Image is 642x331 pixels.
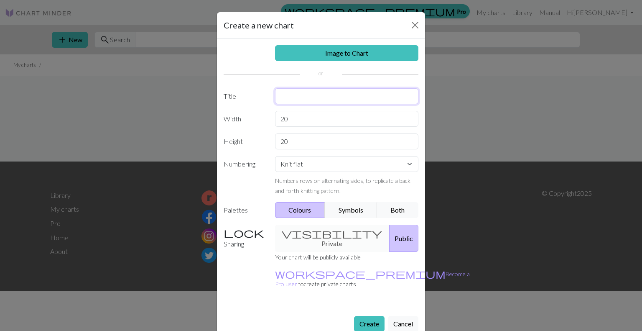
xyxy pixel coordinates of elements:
label: Palettes [219,202,270,218]
h5: Create a new chart [224,19,294,31]
a: Image to Chart [275,45,419,61]
button: Both [377,202,419,218]
label: Sharing [219,225,270,252]
label: Title [219,88,270,104]
button: Public [389,225,418,252]
small: Numbers rows on alternating sides, to replicate a back-and-forth knitting pattern. [275,177,413,194]
label: Height [219,133,270,149]
span: workspace_premium [275,268,446,280]
button: Colours [275,202,326,218]
label: Numbering [219,156,270,195]
button: Symbols [325,202,377,218]
label: Width [219,111,270,127]
small: Your chart will be publicly available [275,254,361,261]
button: Close [408,18,422,32]
a: Become a Pro user [275,270,470,287]
small: to create private charts [275,270,470,287]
